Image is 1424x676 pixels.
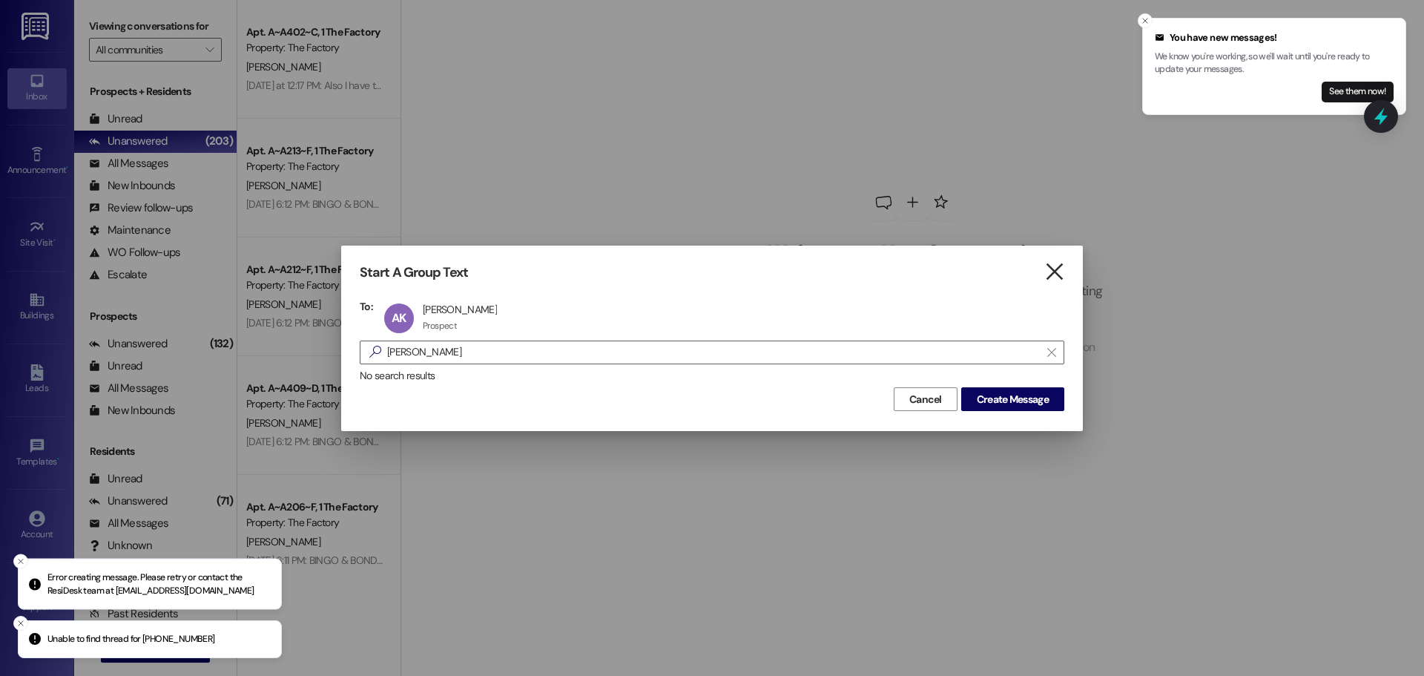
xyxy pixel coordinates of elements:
[961,387,1064,411] button: Create Message
[1040,341,1064,364] button: Clear text
[47,571,269,597] p: Error creating message. Please retry or contact the ResiDesk team at [EMAIL_ADDRESS][DOMAIN_NAME]
[894,387,957,411] button: Cancel
[360,368,1064,384] div: No search results
[423,303,497,316] div: [PERSON_NAME]
[1044,264,1064,280] i: 
[13,554,28,569] button: Close toast
[363,344,387,360] i: 
[47,633,215,646] p: Unable to find thread for [PHONE_NUMBER]
[387,342,1040,363] input: Search for any contact or apartment
[360,264,468,281] h3: Start A Group Text
[1155,50,1394,76] p: We know you're working, so we'll wait until you're ready to update your messages.
[1322,82,1394,102] button: See them now!
[360,300,373,313] h3: To:
[423,320,457,332] div: Prospect
[1047,347,1055,358] i: 
[1138,13,1153,28] button: Close toast
[977,392,1049,407] span: Create Message
[909,392,942,407] span: Cancel
[392,310,406,326] span: AK
[1155,30,1394,45] div: You have new messages!
[13,616,28,631] button: Close toast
